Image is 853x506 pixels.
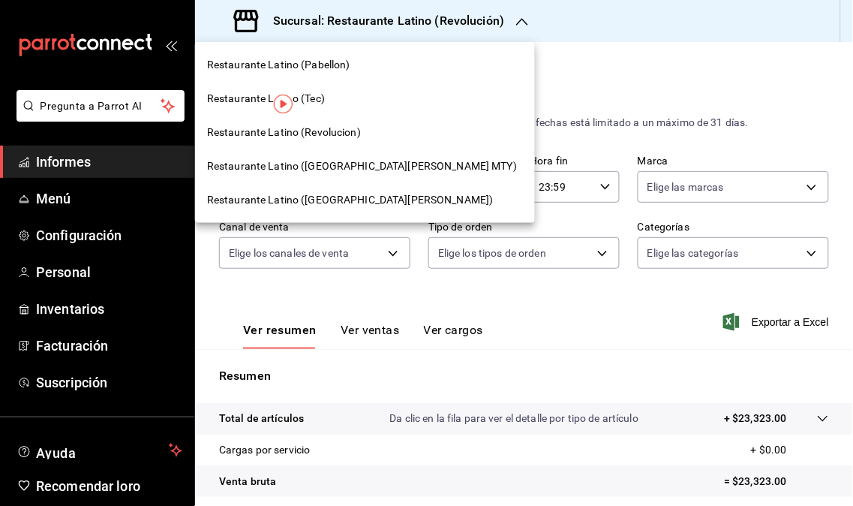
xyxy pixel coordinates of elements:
span: Restaurante Latino (Revolucion) [207,125,361,140]
div: Restaurante Latino ([GEOGRAPHIC_DATA][PERSON_NAME] MTY) [195,149,535,183]
span: Restaurante Latino (Pabellon) [207,57,350,73]
img: Marcador de información sobre herramientas [274,95,293,113]
div: Restaurante Latino ([GEOGRAPHIC_DATA][PERSON_NAME]) [195,183,535,217]
span: Restaurante Latino (Tec) [207,91,325,107]
div: Restaurante Latino (Pabellon) [195,48,535,82]
div: Restaurante Latino (Revolucion) [195,116,535,149]
span: Restaurante Latino ([GEOGRAPHIC_DATA][PERSON_NAME]) [207,192,494,208]
div: Restaurante Latino (Tec) [195,82,535,116]
span: Restaurante Latino ([GEOGRAPHIC_DATA][PERSON_NAME] MTY) [207,158,517,174]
